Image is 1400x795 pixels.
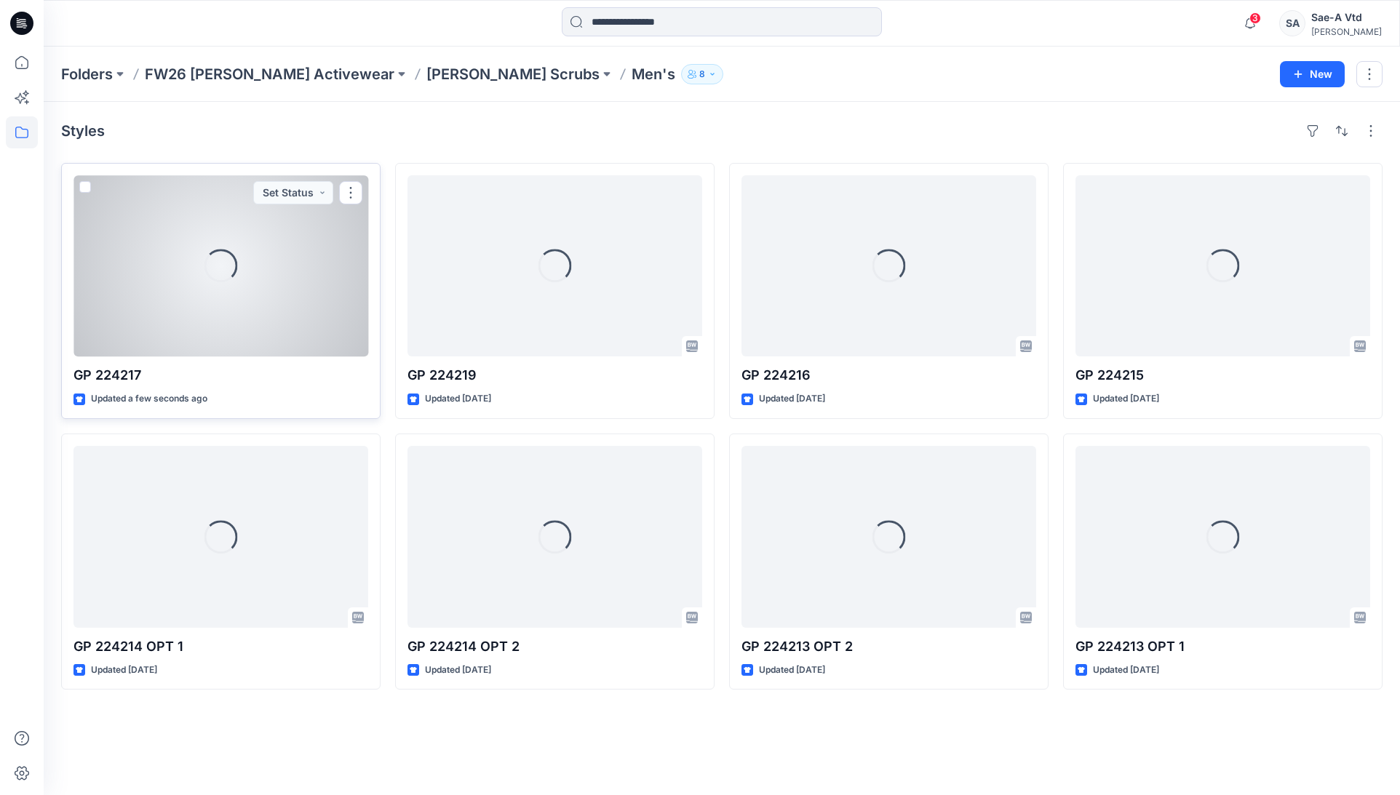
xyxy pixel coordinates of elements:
[759,391,825,407] p: Updated [DATE]
[407,636,702,657] p: GP 224214 OPT 2
[1280,61,1345,87] button: New
[145,64,394,84] a: FW26 [PERSON_NAME] Activewear
[425,391,491,407] p: Updated [DATE]
[407,365,702,385] p: GP 224219
[1093,391,1159,407] p: Updated [DATE]
[741,636,1036,657] p: GP 224213 OPT 2
[1311,9,1382,26] div: Sae-A Vtd
[759,663,825,678] p: Updated [DATE]
[61,64,113,84] a: Folders
[73,636,368,657] p: GP 224214 OPT 1
[61,122,105,140] h4: Styles
[681,64,723,84] button: 8
[632,64,675,84] p: Men's
[91,663,157,678] p: Updated [DATE]
[699,66,705,82] p: 8
[1249,12,1261,24] span: 3
[426,64,600,84] a: [PERSON_NAME] Scrubs
[1311,26,1382,37] div: [PERSON_NAME]
[1075,365,1370,385] p: GP 224215
[1279,10,1305,36] div: SA
[73,365,368,385] p: GP 224217
[1093,663,1159,678] p: Updated [DATE]
[741,365,1036,385] p: GP 224216
[1075,636,1370,657] p: GP 224213 OPT 1
[425,663,491,678] p: Updated [DATE]
[91,391,207,407] p: Updated a few seconds ago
